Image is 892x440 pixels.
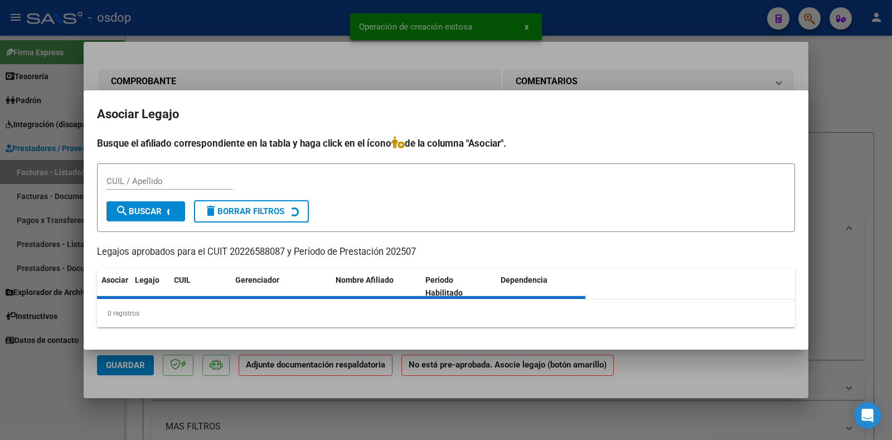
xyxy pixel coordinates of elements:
[204,204,217,217] mat-icon: delete
[97,136,795,151] h4: Busque el afiliado correspondiente en la tabla y haga click en el ícono de la columna "Asociar".
[115,204,129,217] mat-icon: search
[194,200,309,223] button: Borrar Filtros
[97,245,795,259] p: Legajos aprobados para el CUIT 20226588087 y Período de Prestación 202507
[106,201,185,221] button: Buscar
[496,268,586,305] datatable-header-cell: Dependencia
[331,268,421,305] datatable-header-cell: Nombre Afiliado
[336,275,394,284] span: Nombre Afiliado
[135,275,159,284] span: Legajo
[101,275,128,284] span: Asociar
[97,104,795,125] h2: Asociar Legajo
[174,275,191,284] span: CUIL
[231,268,331,305] datatable-header-cell: Gerenciador
[425,275,463,297] span: Periodo Habilitado
[501,275,547,284] span: Dependencia
[169,268,231,305] datatable-header-cell: CUIL
[854,402,881,429] div: Open Intercom Messenger
[115,206,162,216] span: Buscar
[97,299,795,327] div: 0 registros
[421,268,496,305] datatable-header-cell: Periodo Habilitado
[97,268,130,305] datatable-header-cell: Asociar
[130,268,169,305] datatable-header-cell: Legajo
[235,275,279,284] span: Gerenciador
[204,206,284,216] span: Borrar Filtros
